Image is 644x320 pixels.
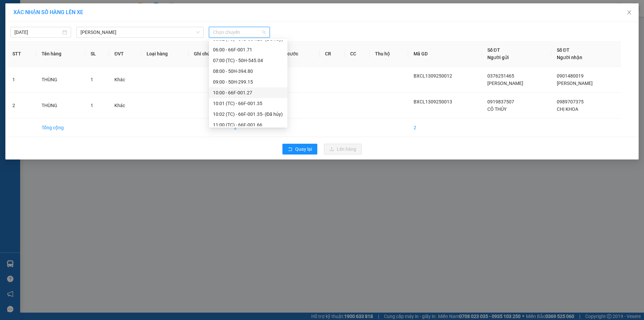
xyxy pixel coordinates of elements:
div: 11:00 (TC) - 66F-001.66 [213,121,283,129]
td: Khác [109,93,141,119]
span: 1 [91,77,93,82]
span: DĐ: [6,43,15,50]
th: Thu hộ [370,41,408,67]
td: 2 [7,93,36,119]
td: 2 [229,119,270,137]
span: XÁC NHẬN SỐ HÀNG LÊN XE [13,9,83,15]
div: 08:00 - 50H-394.80 [213,67,283,75]
div: 10:02 (TC) - 66F-001.35 - (Đã hủy) [213,110,283,118]
div: 0919837507 [6,30,59,39]
span: rollback [288,147,292,152]
span: 0376251465 [487,73,514,79]
th: SL [85,41,109,67]
th: STT [7,41,36,67]
div: 10:00 - 66F-001.27 [213,89,283,96]
td: Khác [109,67,141,93]
span: Nhận: [64,6,80,13]
input: 13/09/2025 [14,29,61,36]
td: 2 [408,119,482,137]
span: 0919837507 [487,99,514,104]
th: Tên hàng [36,41,85,67]
span: 0901480019 [557,73,584,79]
span: Người gửi [487,55,509,60]
td: Tổng cộng [36,119,85,137]
span: Người nhận [557,55,582,60]
span: BXCL1309250012 [414,73,452,79]
th: Ghi chú [189,41,228,67]
span: 1 [91,103,93,108]
span: 0989707375 [557,99,584,104]
th: Mã GD [408,41,482,67]
td: THÙNG [36,93,85,119]
div: 09:00 - 50H-299.15 [213,78,283,86]
th: ĐVT [109,41,141,67]
span: [PERSON_NAME] [487,81,523,86]
th: Loại hàng [141,41,189,67]
span: Chọn chuyến [213,27,266,37]
span: close [627,10,632,15]
td: 1 [7,67,36,93]
span: CÔ THỦY [487,106,506,112]
span: CHỊ KHOA [557,106,578,112]
div: 10:01 (TC) - 66F-001.35 [213,100,283,107]
div: BX [PERSON_NAME] [6,6,59,22]
span: down [196,30,200,34]
button: rollbackQuay lại [282,144,317,154]
div: 0989707375 [64,29,132,38]
div: [GEOGRAPHIC_DATA] [64,6,132,21]
div: CÔ THỦY [6,22,59,30]
span: Số ĐT [557,47,570,53]
div: CHỊ KHOA [64,21,132,29]
span: BXCL1309250013 [414,99,452,104]
span: Số ĐT [487,47,500,53]
div: 06:00 - 66F-001.71 [213,46,283,53]
span: Cao Lãnh - Hồ Chí Minh [80,27,200,37]
span: TRẠM XE BUÝT ÔNG BẦU [6,39,58,75]
th: CR [320,41,345,67]
div: 07:00 (TC) - 50H-545.04 [213,57,283,64]
td: THÙNG [36,67,85,93]
button: uploadLên hàng [324,144,362,154]
th: Tổng cước [270,41,320,67]
span: Gửi: [6,6,16,13]
span: Quay lại [295,145,312,153]
button: Close [620,3,639,22]
span: [PERSON_NAME] [557,81,593,86]
th: CC [345,41,370,67]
